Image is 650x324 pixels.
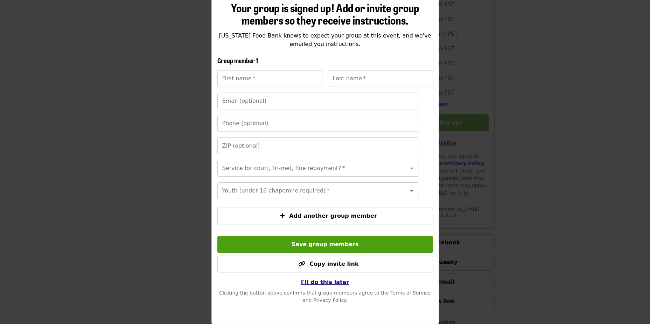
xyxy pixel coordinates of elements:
[217,137,419,154] input: ZIP (optional)
[301,279,349,285] span: I'll do this later
[217,56,258,65] span: Group member 1
[217,70,322,87] input: First name
[217,115,419,132] input: Phone (optional)
[217,93,419,109] input: Email (optional)
[217,208,433,224] button: Add another group member
[298,261,305,267] i: link icon
[280,212,285,219] i: plus icon
[289,212,377,219] span: Add another group member
[328,70,433,87] input: Last name
[309,261,358,267] span: Copy invite link
[295,275,355,289] button: I'll do this later
[407,163,417,173] button: Open
[219,32,431,47] span: [US_STATE] Food Bank knows to expect your group at this event, and we've emailed you instructions.
[219,290,431,303] span: Clicking the button above confirms that group members agree to the Terms of Service and Privacy P...
[217,256,433,272] button: Copy invite link
[292,241,359,248] span: Save group members
[217,236,433,253] button: Save group members
[407,186,417,196] button: Open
